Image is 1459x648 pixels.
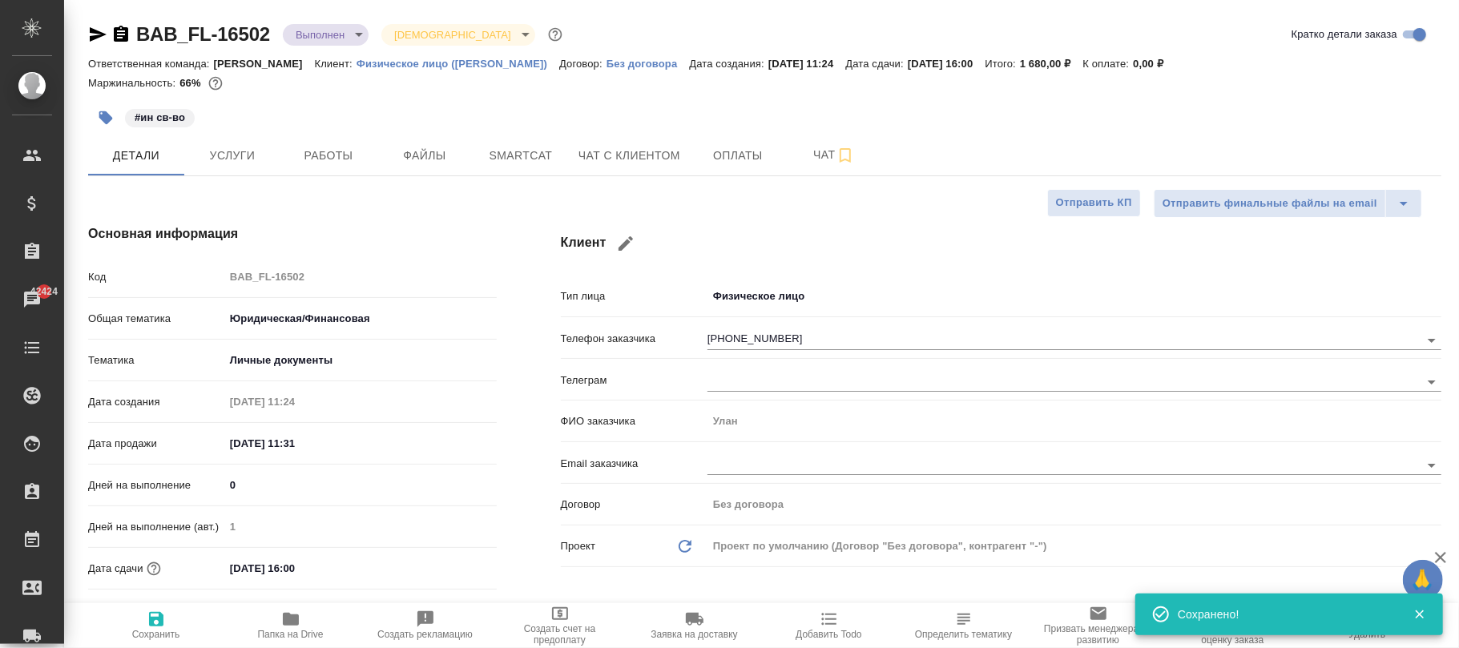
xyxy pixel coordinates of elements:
[908,58,985,70] p: [DATE] 16:00
[836,146,855,165] svg: Подписаться
[357,56,559,70] a: Физическое лицо ([PERSON_NAME])
[291,28,349,42] button: Выполнен
[89,603,224,648] button: Сохранить
[1421,454,1443,477] button: Open
[796,145,873,165] span: Чат
[707,493,1441,516] input: Пустое поле
[258,629,324,640] span: Папка на Drive
[21,284,67,300] span: 42424
[846,58,908,70] p: Дата сдачи:
[1163,195,1377,213] span: Отправить финальные файлы на email
[985,58,1020,70] p: Итого:
[1421,371,1443,393] button: Open
[699,146,776,166] span: Оплаты
[915,629,1012,640] span: Определить тематику
[1020,58,1083,70] p: 1 680,00 ₽
[224,603,358,648] button: Папка на Drive
[1403,607,1436,622] button: Закрыть
[1031,603,1166,648] button: Призвать менеджера по развитию
[88,269,224,285] p: Код
[4,280,60,320] a: 42424
[377,629,473,640] span: Создать рекламацию
[1133,58,1175,70] p: 0,00 ₽
[561,331,707,347] p: Телефон заказчика
[1041,623,1156,646] span: Призвать менеджера по развитию
[707,409,1441,433] input: Пустое поле
[111,25,131,44] button: Скопировать ссылку
[357,58,559,70] p: Физическое лицо ([PERSON_NAME])
[689,58,768,70] p: Дата создания:
[762,603,897,648] button: Добавить Todo
[1403,560,1443,600] button: 🙏
[224,432,365,455] input: ✎ Введи что-нибудь
[1083,58,1134,70] p: К оплате:
[214,58,315,70] p: [PERSON_NAME]
[768,58,846,70] p: [DATE] 11:24
[224,390,365,413] input: Пустое поле
[897,603,1031,648] button: Определить тематику
[561,538,596,554] p: Проект
[205,73,226,94] button: 470.00 RUB;
[98,146,175,166] span: Детали
[607,56,690,70] a: Без договора
[136,23,270,45] a: BAB_FL-16502
[88,25,107,44] button: Скопировать ссылку для ЯМессенджера
[143,558,164,579] button: Если добавить услуги и заполнить их объемом, то дата рассчитается автоматически
[224,265,497,288] input: Пустое поле
[88,561,143,577] p: Дата сдачи
[88,519,224,535] p: Дней на выполнение (авт.)
[561,413,707,429] p: ФИО заказчика
[224,515,497,538] input: Пустое поле
[707,533,1441,560] div: Проект по умолчанию (Договор "Без договора", контрагент "-")
[111,602,216,618] span: Учитывать выходные
[224,557,365,580] input: ✎ Введи что-нибудь
[283,24,369,46] div: Выполнен
[381,24,534,46] div: Выполнен
[88,394,224,410] p: Дата создания
[1409,563,1437,597] span: 🙏
[1292,26,1397,42] span: Кратко детали заказа
[1421,329,1443,352] button: Open
[386,146,463,166] span: Файлы
[707,283,1441,310] div: Физическое лицо
[1178,606,1389,622] div: Сохранено!
[194,146,271,166] span: Услуги
[627,603,762,648] button: Заявка на доставку
[389,28,515,42] button: [DEMOGRAPHIC_DATA]
[228,600,249,621] button: Выбери, если сб и вс нужно считать рабочими днями для выполнения заказа.
[123,110,196,123] span: ин св-во
[493,603,627,648] button: Создать счет на предоплату
[1047,189,1141,217] button: Отправить КП
[561,456,707,472] p: Email заказчика
[1154,189,1422,218] div: split button
[1056,194,1132,212] span: Отправить КП
[315,58,357,70] p: Клиент:
[796,629,861,640] span: Добавить Todo
[179,77,204,89] p: 66%
[607,58,690,70] p: Без договора
[135,110,185,126] p: #ин св-во
[1154,189,1386,218] button: Отправить финальные файлы на email
[502,623,618,646] span: Создать счет на предоплату
[561,224,1441,263] h4: Клиент
[559,58,607,70] p: Договор:
[88,58,214,70] p: Ответственная команда:
[88,311,224,327] p: Общая тематика
[290,146,367,166] span: Работы
[224,305,497,332] div: Юридическая/Финансовая
[561,288,707,304] p: Тип лица
[561,372,707,388] p: Телеграм
[561,497,707,513] p: Договор
[88,224,497,244] h4: Основная информация
[132,629,180,640] span: Сохранить
[88,477,224,493] p: Дней на выполнение
[651,629,737,640] span: Заявка на доставку
[358,603,493,648] button: Создать рекламацию
[482,146,559,166] span: Smartcat
[545,24,566,45] button: Доп статусы указывают на важность/срочность заказа
[88,77,179,89] p: Маржинальность:
[578,146,680,166] span: Чат с клиентом
[88,100,123,135] button: Добавить тэг
[224,473,497,497] input: ✎ Введи что-нибудь
[88,436,224,452] p: Дата продажи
